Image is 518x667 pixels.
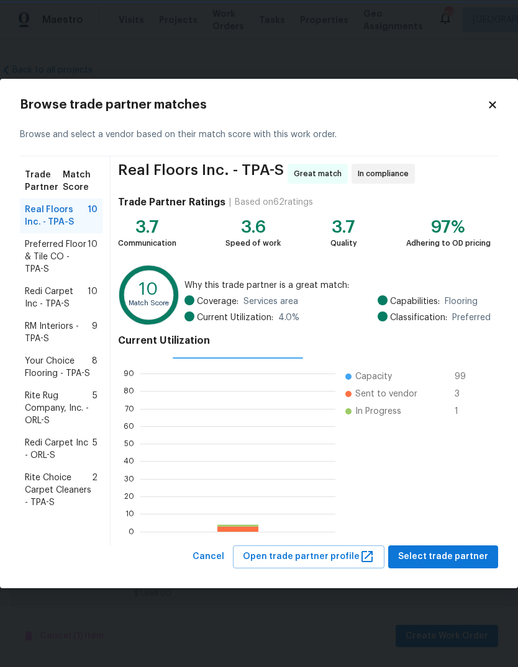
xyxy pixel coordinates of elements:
[358,168,414,180] span: In compliance
[25,320,92,345] span: RM Interiors - TPA-S
[25,390,93,427] span: Rite Rug Company, Inc. - ORL-S
[406,237,491,249] div: Adhering to OD pricing
[25,238,88,275] span: Preferred Floor & Tile CO - TPA-S
[118,334,491,347] h4: Current Utilization
[63,169,98,194] span: Match Score
[243,549,375,565] span: Open trade partner profile
[88,238,98,275] span: 10
[124,475,134,483] text: 30
[124,440,134,447] text: 50
[225,237,281,249] div: Speed of work
[118,237,176,249] div: Communication
[92,320,98,345] span: 9
[455,405,475,418] span: 1
[406,221,491,233] div: 97%
[88,285,98,310] span: 10
[233,545,384,568] button: Open trade partner profile
[92,472,98,509] span: 2
[330,221,357,233] div: 3.7
[124,370,134,377] text: 90
[197,295,239,308] span: Coverage:
[25,285,88,310] span: Redi Carpet Inc - TPA-S
[455,388,475,400] span: 3
[294,168,347,180] span: Great match
[197,311,273,324] span: Current Utilization:
[330,237,357,249] div: Quality
[188,545,229,568] button: Cancel
[235,196,313,208] div: Based on 62 ratings
[225,196,235,208] div: |
[139,282,158,298] text: 10
[124,423,134,430] text: 60
[129,300,169,307] text: Match Score
[20,99,487,111] h2: Browse trade partner matches
[124,387,134,395] text: 80
[124,493,134,500] text: 20
[93,390,98,427] span: 5
[278,311,299,324] span: 4.0 %
[390,295,440,308] span: Capabilities:
[355,370,392,383] span: Capacity
[88,204,98,228] span: 10
[355,405,401,418] span: In Progress
[243,295,298,308] span: Services area
[445,295,478,308] span: Flooring
[25,437,93,462] span: Redi Carpet Inc - ORL-S
[125,405,134,413] text: 70
[92,355,98,380] span: 8
[129,528,134,535] text: 0
[193,549,224,565] span: Cancel
[455,370,475,383] span: 99
[25,355,92,380] span: Your Choice Flooring - TPA-S
[93,437,98,462] span: 5
[452,311,491,324] span: Preferred
[25,204,88,228] span: Real Floors Inc. - TPA-S
[125,510,134,517] text: 10
[225,221,281,233] div: 3.6
[124,458,134,465] text: 40
[25,169,63,194] span: Trade Partner
[390,311,447,324] span: Classification:
[25,472,92,509] span: Rite Choice Carpet Cleaners - TPA-S
[355,388,417,400] span: Sent to vendor
[20,114,498,156] div: Browse and select a vendor based on their match score with this work order.
[118,196,225,208] h4: Trade Partner Ratings
[118,164,284,184] span: Real Floors Inc. - TPA-S
[118,221,176,233] div: 3.7
[184,279,491,292] span: Why this trade partner is a great match:
[398,549,488,565] span: Select trade partner
[388,545,498,568] button: Select trade partner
